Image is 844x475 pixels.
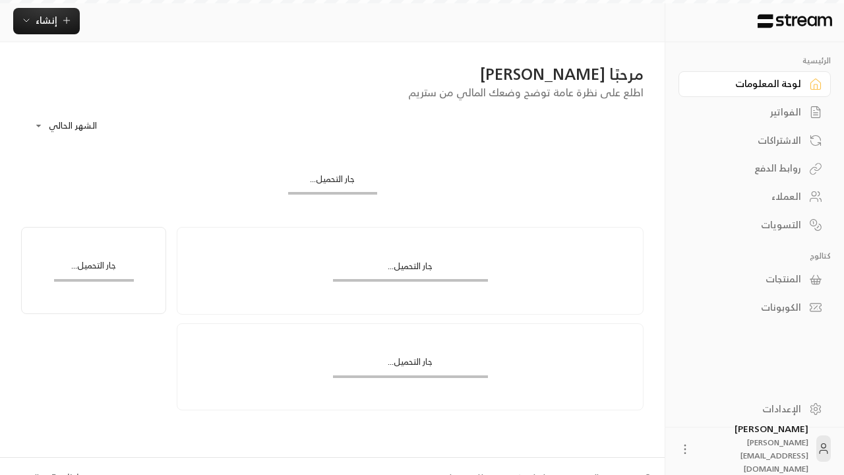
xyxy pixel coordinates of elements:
a: التسويات [678,212,831,237]
div: مرحبًا [PERSON_NAME] [21,63,644,84]
div: الكوبونات [695,301,801,314]
a: الإعدادات [678,396,831,422]
div: لوحة المعلومات [695,77,801,90]
p: الرئيسية [678,55,831,66]
span: إنشاء [36,12,57,28]
div: الفواتير [695,106,801,119]
a: الكوبونات [678,295,831,321]
div: جار التحميل... [333,260,488,279]
div: التسويات [695,218,801,232]
div: الشهر الحالي [28,109,127,143]
a: العملاء [678,184,831,210]
div: روابط الدفع [695,162,801,175]
div: المنتجات [695,272,801,286]
div: الاشتراكات [695,134,801,147]
a: لوحة المعلومات [678,71,831,97]
a: روابط الدفع [678,156,831,181]
div: العملاء [695,190,801,203]
button: إنشاء [13,8,80,34]
div: الإعدادات [695,402,801,416]
a: الاشتراكات [678,127,831,153]
img: Logo [756,14,833,28]
div: جار التحميل... [288,173,377,192]
span: اطلع على نظرة عامة توضح وضعك المالي من ستريم [408,83,644,102]
div: [PERSON_NAME] [700,422,808,475]
a: المنتجات [678,267,831,292]
a: الفواتير [678,100,831,125]
div: جار التحميل... [333,356,488,375]
div: جار التحميل... [54,259,134,278]
p: كتالوج [678,251,831,261]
